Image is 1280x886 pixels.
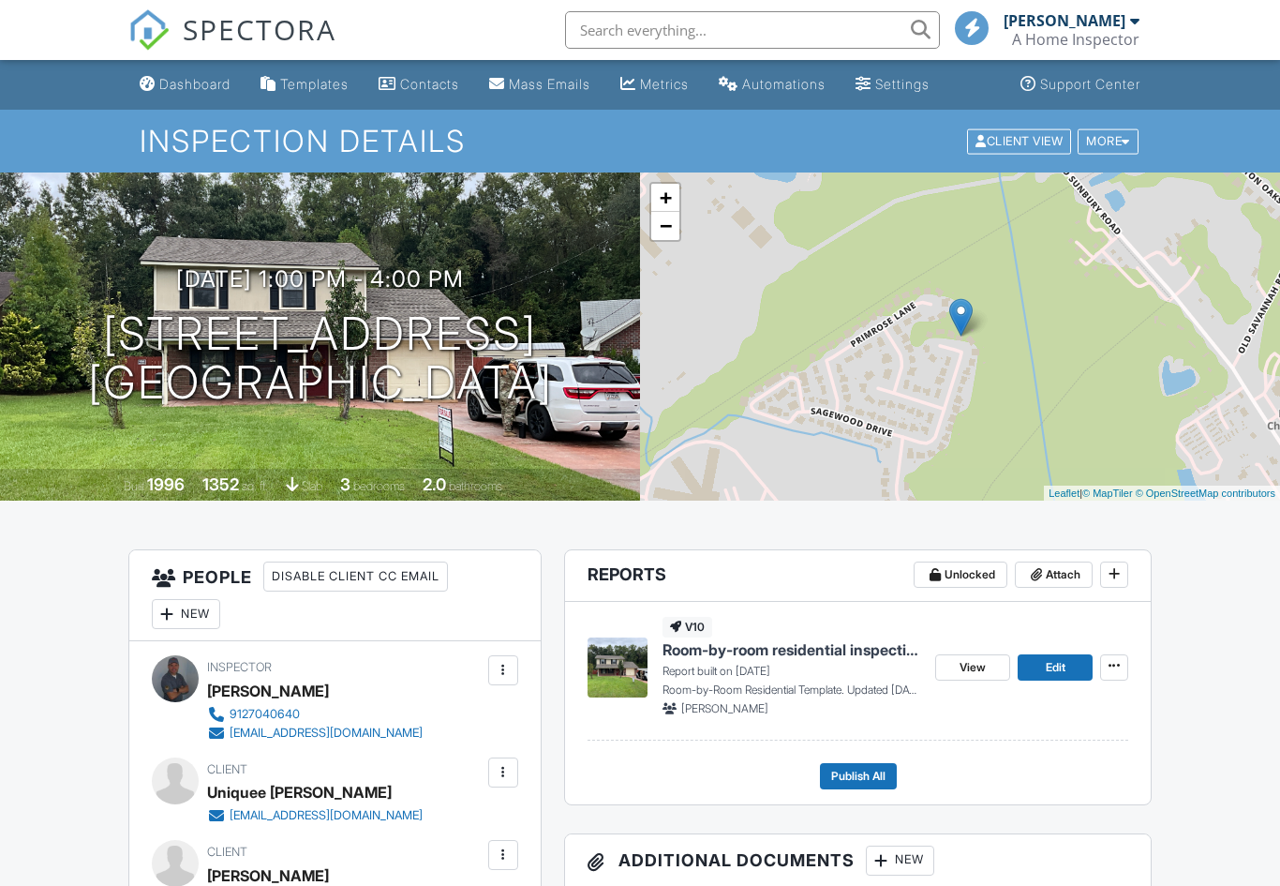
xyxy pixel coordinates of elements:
div: | [1044,486,1280,502]
div: 1352 [202,474,239,494]
img: The Best Home Inspection Software - Spectora [128,9,170,51]
div: [PERSON_NAME] [207,677,329,705]
div: Automations [742,76,826,92]
h1: [STREET_ADDRESS] [GEOGRAPHIC_DATA] [88,309,553,409]
div: Support Center [1040,76,1140,92]
h1: Inspection Details [140,125,1139,158]
a: Settings [848,68,937,102]
a: Client View [965,133,1076,147]
a: Automations (Basic) [711,68,833,102]
div: 9127040640 [230,707,300,722]
a: Support Center [1013,68,1148,102]
div: [EMAIL_ADDRESS][DOMAIN_NAME] [230,726,423,741]
div: Contacts [400,76,459,92]
a: Metrics [613,68,696,102]
div: 2.0 [423,474,446,494]
input: Search everything... [565,11,940,49]
div: Disable Client CC Email [263,562,448,592]
span: Inspector [207,660,272,674]
a: Mass Emails [482,68,598,102]
div: A Home Inspector [1012,30,1139,49]
span: Client [207,762,247,776]
span: Built [124,479,144,493]
div: Templates [280,76,349,92]
div: Dashboard [159,76,231,92]
div: Metrics [640,76,689,92]
a: Zoom in [651,184,679,212]
a: Contacts [371,68,467,102]
div: More [1078,128,1139,154]
a: Leaflet [1049,488,1079,499]
div: Client View [967,128,1071,154]
span: Client [207,845,247,859]
a: 9127040640 [207,705,423,724]
div: Settings [875,76,930,92]
div: New [152,599,220,629]
div: 3 [340,474,350,494]
span: bedrooms [353,479,405,493]
div: 1996 [147,474,185,494]
h3: People [129,550,541,641]
span: sq. ft. [242,479,268,493]
a: © MapTiler [1082,488,1133,499]
div: [EMAIL_ADDRESS][DOMAIN_NAME] [230,808,423,823]
div: [PERSON_NAME] [1004,11,1125,30]
div: Uniquee [PERSON_NAME] [207,778,392,806]
a: [EMAIL_ADDRESS][DOMAIN_NAME] [207,806,423,825]
a: SPECTORA [128,25,336,65]
div: New [866,846,934,876]
a: Templates [253,68,356,102]
span: bathrooms [449,479,502,493]
span: slab [302,479,322,493]
a: Dashboard [132,68,238,102]
div: Mass Emails [509,76,590,92]
a: [EMAIL_ADDRESS][DOMAIN_NAME] [207,724,423,743]
h3: [DATE] 1:00 pm - 4:00 pm [176,266,464,292]
a: Zoom out [651,212,679,240]
span: SPECTORA [183,9,336,49]
a: © OpenStreetMap contributors [1136,488,1275,499]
